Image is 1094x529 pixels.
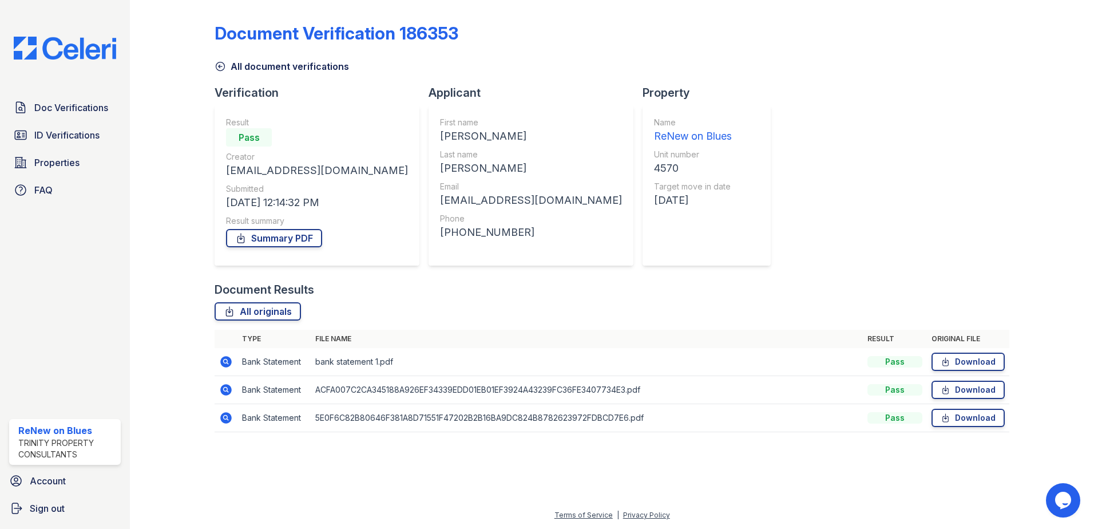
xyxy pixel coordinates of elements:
[5,497,125,520] a: Sign out
[237,348,311,376] td: Bank Statement
[863,330,927,348] th: Result
[1046,483,1083,518] iframe: chat widget
[9,124,121,147] a: ID Verifications
[237,404,311,432] td: Bank Statement
[215,302,301,321] a: All originals
[226,151,408,163] div: Creator
[654,181,732,192] div: Target move in date
[867,356,922,368] div: Pass
[9,96,121,119] a: Doc Verifications
[215,60,349,73] a: All document verifications
[5,469,125,492] a: Account
[34,156,80,169] span: Properties
[654,117,732,144] a: Name ReNew on Blues
[867,412,922,424] div: Pass
[440,192,622,208] div: [EMAIL_ADDRESS][DOMAIN_NAME]
[215,282,314,298] div: Document Results
[554,511,613,519] a: Terms of Service
[654,128,732,144] div: ReNew on Blues
[226,195,408,211] div: [DATE] 12:14:32 PM
[226,117,408,128] div: Result
[34,183,53,197] span: FAQ
[617,511,619,519] div: |
[654,192,732,208] div: [DATE]
[237,376,311,404] td: Bank Statement
[18,437,116,460] div: Trinity Property Consultants
[237,330,311,348] th: Type
[440,149,622,160] div: Last name
[623,511,670,519] a: Privacy Policy
[215,23,458,44] div: Document Verification 186353
[440,117,622,128] div: First name
[440,224,622,240] div: [PHONE_NUMBER]
[30,474,66,488] span: Account
[927,330,1009,348] th: Original file
[34,128,100,142] span: ID Verifications
[654,160,732,176] div: 4570
[226,215,408,227] div: Result summary
[30,502,65,515] span: Sign out
[440,213,622,224] div: Phone
[311,404,863,432] td: 5E0F6C82B80646F381A8D71551F47202B2B16BA9DC824B8782623972FDBCD7E6.pdf
[311,330,863,348] th: File name
[311,376,863,404] td: ACFA007C2CA345188A926EF34339EDD01EB01EF3924A43239FC36FE3407734E3.pdf
[440,128,622,144] div: [PERSON_NAME]
[215,85,429,101] div: Verification
[5,37,125,60] img: CE_Logo_Blue-a8612792a0a2168367f1c8372b55b34899dd931a85d93a1a3d3e32e68fde9ad4.png
[429,85,643,101] div: Applicant
[226,229,322,247] a: Summary PDF
[226,163,408,179] div: [EMAIL_ADDRESS][DOMAIN_NAME]
[654,117,732,128] div: Name
[34,101,108,115] span: Doc Verifications
[226,128,272,147] div: Pass
[18,424,116,437] div: ReNew on Blues
[932,353,1005,371] a: Download
[226,183,408,195] div: Submitted
[643,85,780,101] div: Property
[9,179,121,202] a: FAQ
[932,381,1005,399] a: Download
[440,160,622,176] div: [PERSON_NAME]
[440,181,622,192] div: Email
[932,409,1005,427] a: Download
[867,384,922,396] div: Pass
[9,151,121,174] a: Properties
[654,149,732,160] div: Unit number
[311,348,863,376] td: bank statement 1.pdf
